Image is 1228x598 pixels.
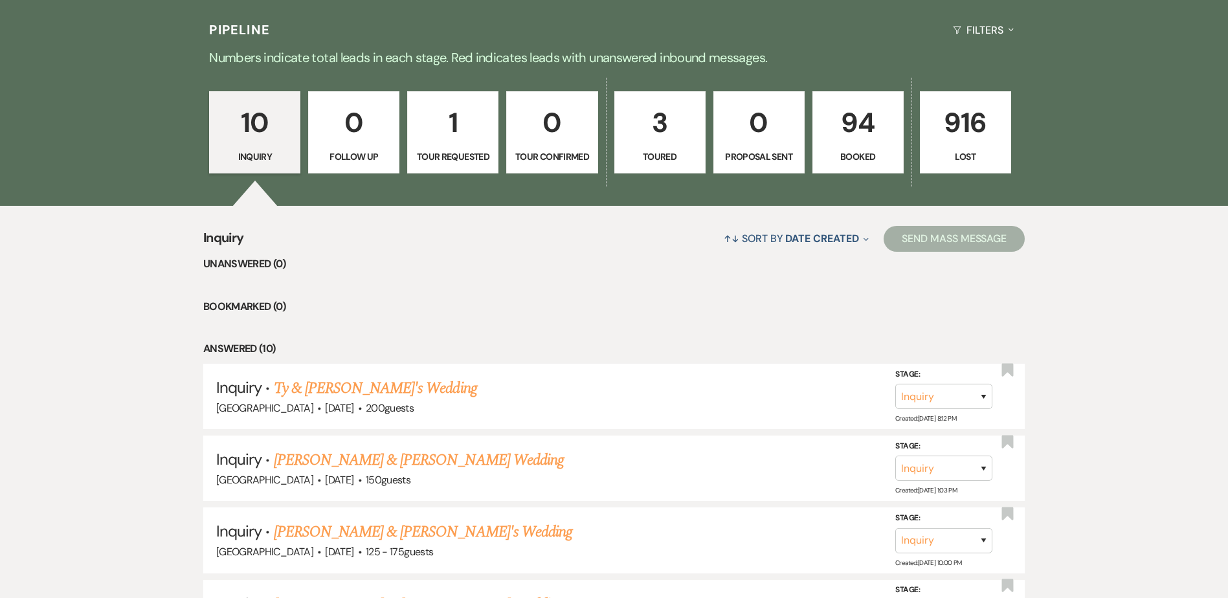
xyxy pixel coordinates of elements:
p: Toured [623,149,697,164]
a: 0Proposal Sent [713,91,805,174]
span: [DATE] [325,473,353,487]
p: 3 [623,101,697,144]
span: [GEOGRAPHIC_DATA] [216,473,313,487]
p: 10 [218,101,292,144]
a: 1Tour Requested [407,91,498,174]
p: Inquiry [218,149,292,164]
a: 0Tour Confirmed [506,91,597,174]
p: 94 [821,101,895,144]
a: Ty & [PERSON_NAME]'s Wedding [274,377,477,400]
button: Send Mass Message [884,226,1025,252]
span: Created: [DATE] 8:12 PM [895,414,956,423]
span: Inquiry [216,377,262,397]
span: 200 guests [366,401,414,415]
span: Inquiry [203,228,244,256]
label: Stage: [895,439,992,454]
p: Numbers indicate total leads in each stage. Red indicates leads with unanswered inbound messages. [148,47,1080,68]
button: Sort By Date Created [719,221,874,256]
span: Created: [DATE] 10:00 PM [895,559,961,567]
a: 3Toured [614,91,706,174]
span: Inquiry [216,449,262,469]
button: Filters [948,13,1018,47]
li: Unanswered (0) [203,256,1025,272]
label: Stage: [895,368,992,382]
span: [DATE] [325,545,353,559]
a: 94Booked [812,91,904,174]
p: Proposal Sent [722,149,796,164]
label: Stage: [895,511,992,526]
a: [PERSON_NAME] & [PERSON_NAME]'s Wedding [274,520,573,544]
span: 125 - 175 guests [366,545,433,559]
p: Follow Up [317,149,391,164]
p: Lost [928,149,1003,164]
p: Tour Requested [416,149,490,164]
label: Stage: [895,583,992,597]
p: 0 [722,101,796,144]
h3: Pipeline [209,21,270,39]
p: 0 [515,101,589,144]
a: 916Lost [920,91,1011,174]
span: 150 guests [366,473,410,487]
span: [DATE] [325,401,353,415]
p: Tour Confirmed [515,149,589,164]
p: Booked [821,149,895,164]
li: Answered (10) [203,340,1025,357]
p: 916 [928,101,1003,144]
span: Date Created [785,232,858,245]
a: 10Inquiry [209,91,300,174]
li: Bookmarked (0) [203,298,1025,315]
span: Inquiry [216,521,262,541]
span: Created: [DATE] 1:03 PM [895,486,957,494]
p: 1 [416,101,490,144]
p: 0 [317,101,391,144]
span: ↑↓ [724,232,739,245]
a: 0Follow Up [308,91,399,174]
span: [GEOGRAPHIC_DATA] [216,545,313,559]
span: [GEOGRAPHIC_DATA] [216,401,313,415]
a: [PERSON_NAME] & [PERSON_NAME] Wedding [274,448,564,472]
